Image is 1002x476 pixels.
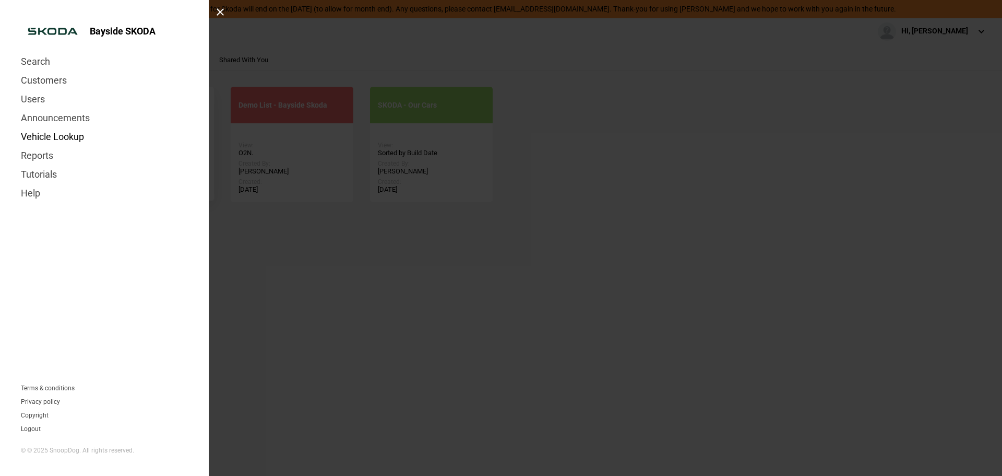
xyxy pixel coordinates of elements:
a: Announcements [21,109,188,127]
a: Terms & conditions [21,385,75,391]
span: Bayside SKODA [90,25,156,38]
a: Tutorials [21,165,188,184]
div: © © 2025 SnoopDog. All rights reserved. [21,446,188,455]
a: Search [21,52,188,71]
a: Customers [21,71,188,90]
img: skoda.png [21,21,85,42]
button: Logout [21,426,41,432]
a: Privacy policy [21,399,60,405]
a: Copyright [21,412,49,419]
a: Users [21,90,188,109]
a: Reports [21,146,188,165]
a: Help [21,184,188,203]
a: Vehicle Lookup [21,127,188,146]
